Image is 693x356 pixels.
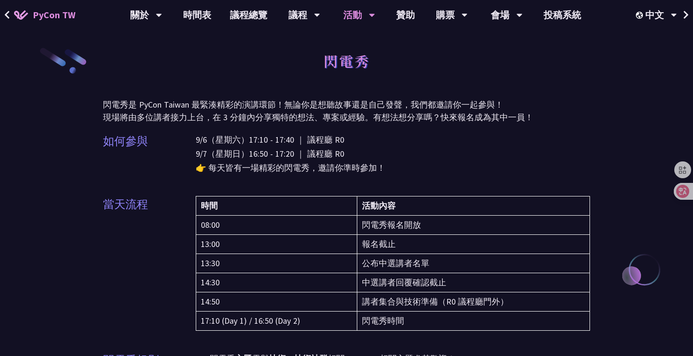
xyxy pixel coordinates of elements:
[324,47,370,75] h1: 閃電秀
[103,98,590,124] p: 閃電秀是 PyCon Taiwan 最緊湊精彩的演講環節！無論你是想聽故事還是自己發聲，我們都邀請你一起參與！ 現場將由多位講者接力上台，在 3 分鐘內分享獨特的想法、專案或經驗。有想法想分享嗎...
[33,8,75,22] span: PyCon TW
[196,216,357,235] td: 08:00
[103,133,148,150] p: 如何參與
[196,254,357,273] td: 13:30
[357,292,590,312] td: 講者集合與技術準備（R0 議程廳門外）
[357,235,590,254] td: 報名截止
[357,216,590,235] td: 閃電秀報名開放
[5,3,85,27] a: PyCon TW
[357,196,590,216] th: 活動內容
[103,196,148,213] p: 當天流程
[636,12,645,19] img: Locale Icon
[14,10,28,20] img: Home icon of PyCon TW 2025
[196,235,357,254] td: 13:00
[196,292,357,312] td: 14:50
[196,196,357,216] th: 時間
[357,312,590,331] td: 閃電秀時間
[196,273,357,292] td: 14:30
[357,273,590,292] td: 中選講者回覆確認截止
[196,133,590,175] p: 9/6（星期六）17:10 - 17:40 ｜ 議程廳 R0 9/7（星期日）16:50 - 17:20 ｜ 議程廳 R0 👉 每天皆有一場精彩的閃電秀，邀請你準時參加！
[357,254,590,273] td: 公布中選講者名單
[196,312,357,331] td: 17:10 (Day 1) / 16:50 (Day 2)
